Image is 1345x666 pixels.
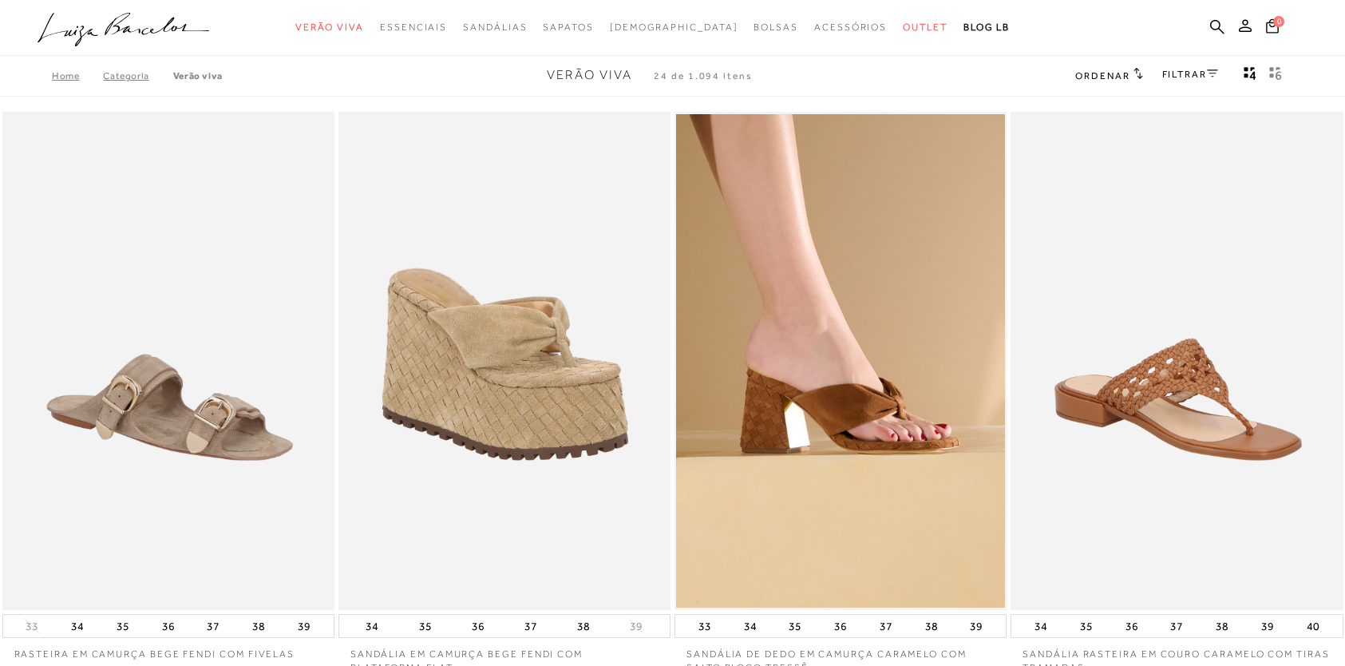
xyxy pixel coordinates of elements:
a: noSubCategoriesText [814,13,887,42]
button: 39 [293,615,315,637]
button: 36 [467,615,489,637]
a: noSubCategoriesText [754,13,798,42]
img: SANDÁLIA RASTEIRA EM COURO CARAMELO COM TIRAS TRAMADAS [1012,114,1341,608]
button: 39 [1256,615,1279,637]
button: 35 [112,615,134,637]
button: 38 [247,615,270,637]
button: 37 [875,615,897,637]
button: 36 [1121,615,1143,637]
span: Sapatos [543,22,593,33]
span: Verão Viva [547,68,632,82]
button: 37 [520,615,542,637]
img: SANDÁLIA DE DEDO EM CAMURÇA CARAMELO COM SALTO BLOCO TRESSÊ [676,114,1005,608]
button: 37 [202,615,224,637]
span: BLOG LB [963,22,1010,33]
a: noSubCategoriesText [903,13,947,42]
a: RASTEIRA EM CAMURÇA BEGE FENDI COM FIVELAS RASTEIRA EM CAMURÇA BEGE FENDI COM FIVELAS [4,114,333,608]
button: 38 [572,615,595,637]
a: Verão Viva [173,70,223,81]
span: [DEMOGRAPHIC_DATA] [610,22,738,33]
span: 24 de 1.094 itens [654,70,753,81]
button: 39 [965,615,987,637]
a: SANDÁLIA RASTEIRA EM COURO CARAMELO COM TIRAS TRAMADAS SANDÁLIA RASTEIRA EM COURO CARAMELO COM TI... [1012,114,1341,608]
button: 33 [694,615,716,637]
button: 35 [784,615,806,637]
a: noSubCategoriesText [543,13,593,42]
a: noSubCategoriesText [463,13,527,42]
span: Outlet [903,22,947,33]
img: SANDÁLIA EM CAMURÇA BEGE FENDI COM PLATAFORMA FLAT [340,114,669,608]
span: Sandálias [463,22,527,33]
button: 35 [414,615,437,637]
span: 0 [1273,16,1284,27]
button: 38 [1211,615,1233,637]
a: noSubCategoriesText [610,13,738,42]
a: SANDÁLIA EM CAMURÇA BEGE FENDI COM PLATAFORMA FLAT SANDÁLIA EM CAMURÇA BEGE FENDI COM PLATAFORMA ... [340,114,669,608]
button: 34 [1030,615,1052,637]
button: 0 [1261,18,1284,39]
button: 38 [920,615,943,637]
button: 39 [625,619,647,634]
span: Essenciais [380,22,447,33]
button: 35 [1075,615,1098,637]
button: 36 [157,615,180,637]
button: 37 [1165,615,1188,637]
span: Verão Viva [295,22,364,33]
a: Categoria [103,70,172,81]
button: 34 [66,615,89,637]
button: 36 [829,615,852,637]
a: FILTRAR [1162,69,1218,80]
span: Ordenar [1075,70,1129,81]
img: RASTEIRA EM CAMURÇA BEGE FENDI COM FIVELAS [4,114,333,608]
button: 34 [739,615,762,637]
a: Home [52,70,103,81]
button: 40 [1302,615,1324,637]
button: 34 [361,615,383,637]
a: RASTEIRA EM CAMURÇA BEGE FENDI COM FIVELAS [2,638,334,661]
a: noSubCategoriesText [380,13,447,42]
a: SANDÁLIA DE DEDO EM CAMURÇA CARAMELO COM SALTO BLOCO TRESSÊ SANDÁLIA DE DEDO EM CAMURÇA CARAMELO ... [676,114,1005,608]
span: Acessórios [814,22,887,33]
button: 33 [21,619,43,634]
a: BLOG LB [963,13,1010,42]
button: gridText6Desc [1264,65,1287,86]
span: Bolsas [754,22,798,33]
button: Mostrar 4 produtos por linha [1239,65,1261,86]
a: noSubCategoriesText [295,13,364,42]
